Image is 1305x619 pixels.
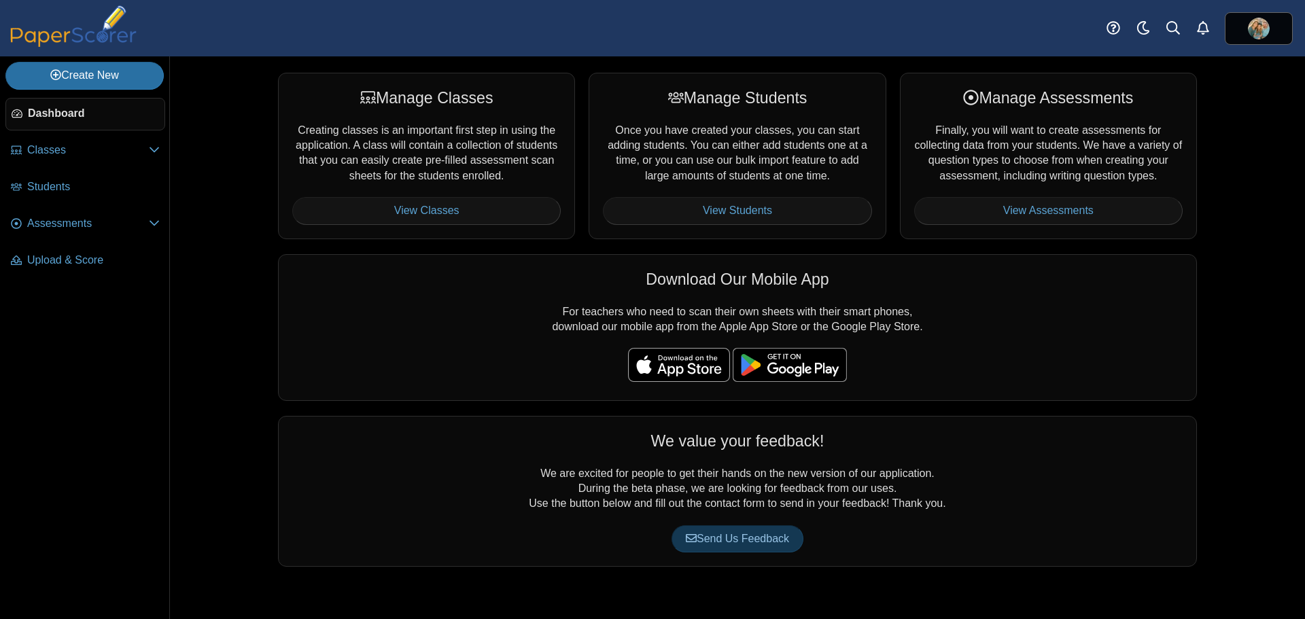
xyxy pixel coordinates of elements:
span: Upload & Score [27,253,160,268]
div: Creating classes is an important first step in using the application. A class will contain a coll... [278,73,575,238]
div: We are excited for people to get their hands on the new version of our application. During the be... [278,416,1197,567]
a: Send Us Feedback [672,525,803,552]
div: Manage Assessments [914,87,1183,109]
a: Classes [5,135,165,167]
img: google-play-badge.png [733,348,847,382]
img: PaperScorer [5,5,141,47]
a: Create New [5,62,164,89]
a: Students [5,171,165,204]
a: Assessments [5,208,165,241]
a: Dashboard [5,98,165,130]
span: Classes [27,143,149,158]
span: Assessments [27,216,149,231]
div: Manage Classes [292,87,561,109]
div: Finally, you will want to create assessments for collecting data from your students. We have a va... [900,73,1197,238]
div: For teachers who need to scan their own sheets with their smart phones, download our mobile app f... [278,254,1197,401]
div: We value your feedback! [292,430,1183,452]
a: View Classes [292,197,561,224]
div: Download Our Mobile App [292,268,1183,290]
a: View Assessments [914,197,1183,224]
img: ps.7R70R2c4AQM5KRlH [1248,18,1270,39]
a: ps.7R70R2c4AQM5KRlH [1225,12,1293,45]
a: Upload & Score [5,245,165,277]
span: Dashboard [28,106,159,121]
a: Alerts [1188,14,1218,43]
div: Once you have created your classes, you can start adding students. You can either add students on... [589,73,886,238]
span: Timothy Kemp [1248,18,1270,39]
span: Send Us Feedback [686,533,789,544]
a: PaperScorer [5,37,141,49]
span: Students [27,179,160,194]
div: Manage Students [603,87,871,109]
a: View Students [603,197,871,224]
img: apple-store-badge.svg [628,348,730,382]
